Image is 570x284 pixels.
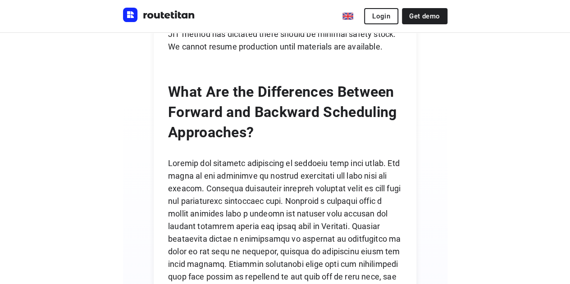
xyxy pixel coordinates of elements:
button: Login [364,8,398,24]
img: Routetitan logo [123,8,195,22]
p: What Are the Differences Between Forward and Backward Scheduling Approaches? [168,82,402,143]
a: Get demo [402,8,447,24]
a: Routetitan [123,8,195,24]
span: Login [372,13,390,20]
span: Get demo [409,13,440,20]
